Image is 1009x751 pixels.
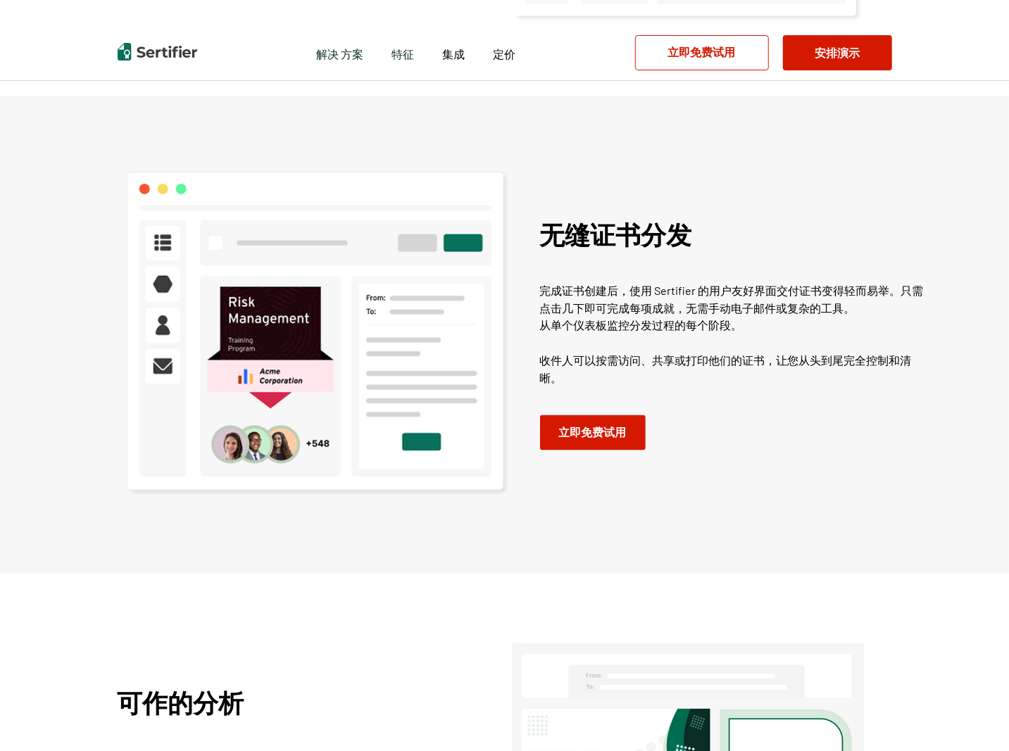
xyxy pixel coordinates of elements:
a: 立即免费试用 [635,35,769,70]
span: 解决 方案 [316,44,363,61]
a: 定价 [493,44,515,61]
span: 定价 [493,47,515,61]
span: 集成 [442,47,465,61]
span: 特征 [391,44,414,61]
img: Sertifier |数字认证平台 [118,43,197,61]
p: 完成证书创建后，使用 Sertifier 的用户友好界面交付证书变得轻而易举。只需点击几下即可完成每项成就，无需手动电子邮件或复杂的工具。 从单个仪表板监控分发过程的每个阶段。 收件人可以按需访... [540,282,927,387]
h2: 无缝证书分发 [540,219,692,253]
img: 无缝证书分发 [125,146,512,522]
button: 安排演示 [783,35,892,70]
h2: 可作的分析 [118,688,244,722]
a: 立即免费试用 [540,415,646,450]
a: 集成 [442,44,465,61]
